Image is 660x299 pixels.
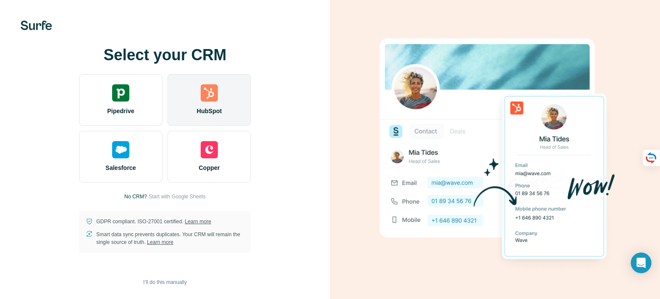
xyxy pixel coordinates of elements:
p: Smart data sync prevents duplicates. Your CRM will remain the single source of truth. [96,231,244,246]
span: Copper [199,163,220,172]
p: No CRM? [124,193,147,200]
button: Start with Google Sheets [149,193,206,200]
button: I’ll do this manually [137,276,192,289]
span: Pipedrive [107,107,134,115]
h1: Select your CRM [79,46,251,64]
a: Learn more [147,239,173,245]
p: GDPR compliant. ISO-27001 certified. [96,218,211,225]
span: I’ll do this manually [143,278,186,286]
span: HubSpot [197,107,222,115]
img: HUBSPOT image [375,25,615,274]
img: copper's logo [201,141,218,158]
img: hubspot's logo [201,84,218,102]
div: Open Intercom Messenger [631,253,651,273]
img: Surfe's logo [21,21,52,30]
a: Learn more [185,219,211,225]
img: pipedrive's logo [112,84,129,102]
span: Salesforce [106,163,136,172]
img: salesforce's logo [112,141,129,158]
